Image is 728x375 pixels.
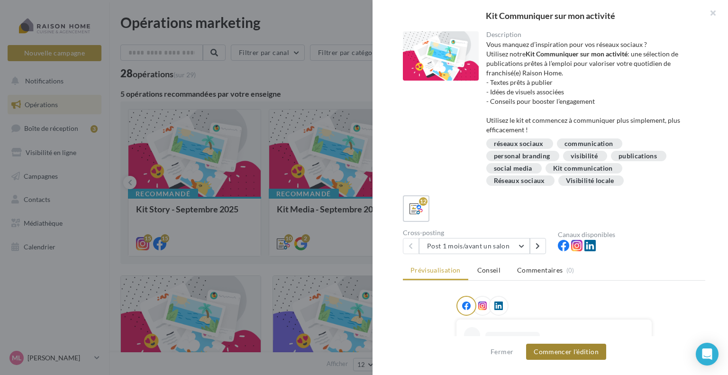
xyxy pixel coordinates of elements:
[486,40,698,135] div: Vous manquez d’inspiration pour vos réseaux sociaux ? Utilisez notre : une sélection de publicati...
[566,266,574,274] span: (0)
[477,266,500,274] span: Conseil
[564,140,613,147] div: communication
[526,344,606,360] button: Commencer l'édition
[494,153,550,160] div: personal branding
[526,50,628,58] strong: Kit Communiquer sur mon activité
[494,177,545,184] div: Réseaux sociaux
[571,153,598,160] div: visibilité
[494,140,544,147] div: réseaux sociaux
[419,197,428,206] div: 12
[403,229,550,236] div: Cross-posting
[494,165,532,172] div: social media
[553,165,613,172] div: Kit communication
[487,346,517,357] button: Fermer
[558,231,705,238] div: Canaux disponibles
[517,265,563,275] span: Commentaires
[619,153,657,160] div: publications
[388,11,713,20] div: Kit Communiquer sur mon activité
[486,31,698,38] div: Description
[566,177,614,184] div: Visibilité locale
[696,343,719,366] div: Open Intercom Messenger
[419,238,530,254] button: Post 1 mois/avant un salon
